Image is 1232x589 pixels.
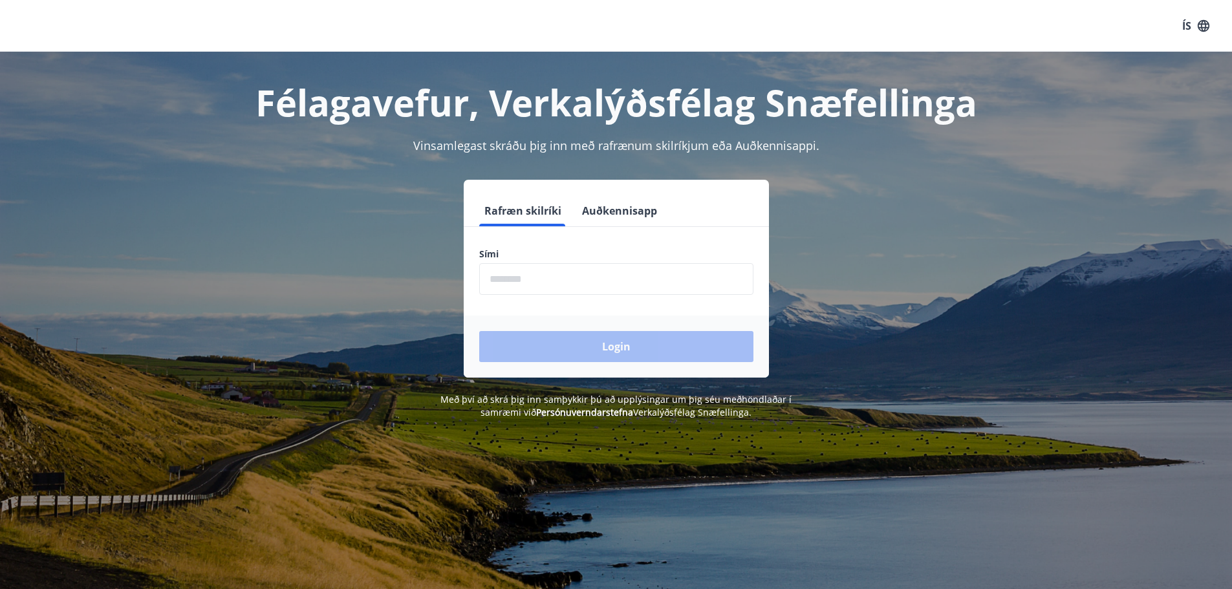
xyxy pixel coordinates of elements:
label: Sími [479,248,753,261]
span: Vinsamlegast skráðu þig inn með rafrænum skilríkjum eða Auðkennisappi. [413,138,819,153]
button: Rafræn skilríki [479,195,567,226]
button: Auðkennisapp [577,195,662,226]
button: ÍS [1175,14,1216,37]
span: Með því að skrá þig inn samþykkir þú að upplýsingar um þig séu meðhöndlaðar í samræmi við Verkalý... [440,393,792,418]
a: Persónuverndarstefna [536,406,633,418]
h1: Félagavefur, Verkalýðsfélag Snæfellinga [166,78,1066,127]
